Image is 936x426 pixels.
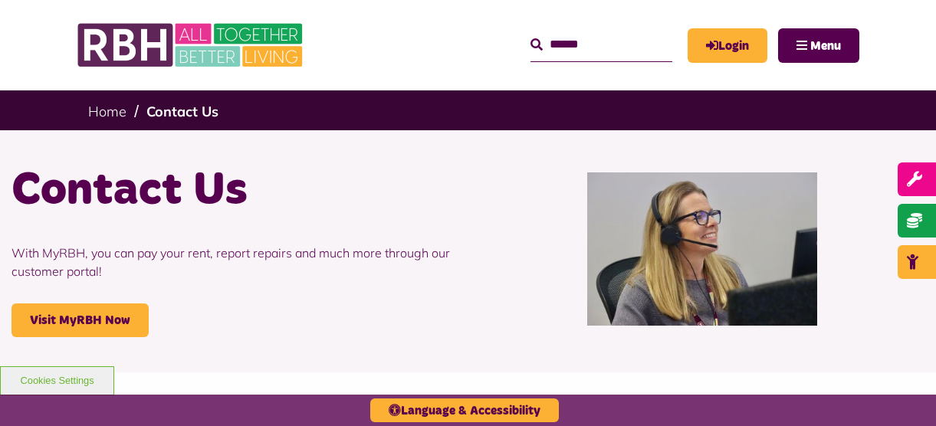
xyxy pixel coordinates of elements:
a: Home [88,103,126,120]
img: RBH [77,15,307,75]
iframe: Netcall Web Assistant for live chat [867,357,936,426]
h1: Contact Us [11,161,457,221]
img: Contact Centre February 2024 (1) [587,172,817,326]
p: With MyRBH, you can pay your rent, report repairs and much more through our customer portal! [11,221,457,303]
span: Menu [810,40,841,52]
a: MyRBH [688,28,767,63]
button: Navigation [778,28,859,63]
a: Contact Us [146,103,218,120]
button: Language & Accessibility [370,398,559,422]
a: Visit MyRBH Now [11,303,149,337]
